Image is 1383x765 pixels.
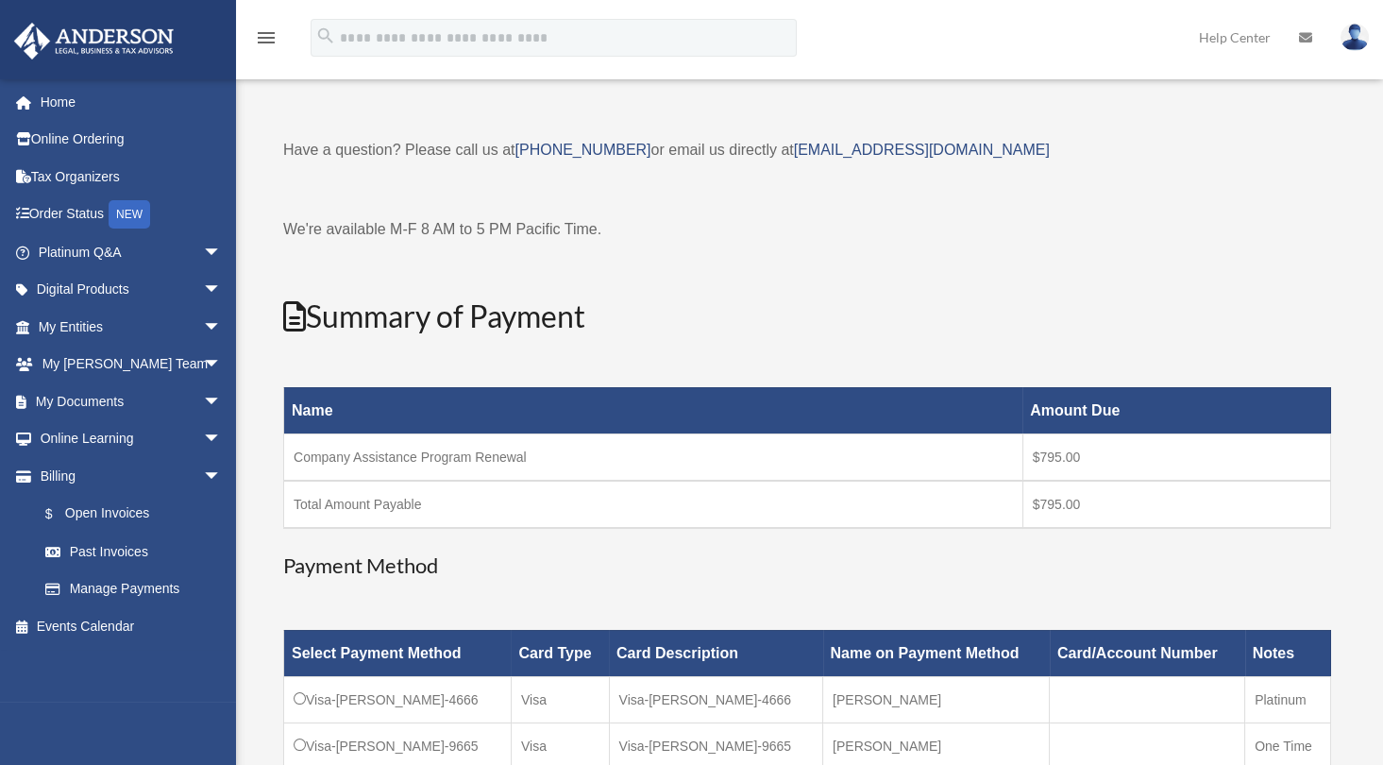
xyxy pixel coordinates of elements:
td: Visa [511,676,609,722]
a: [PHONE_NUMBER] [514,142,650,158]
th: Notes [1245,630,1331,676]
span: arrow_drop_down [203,233,241,272]
a: Billingarrow_drop_down [13,457,241,495]
span: arrow_drop_down [203,420,241,459]
td: Company Assistance Program Renewal [284,433,1023,481]
td: Total Amount Payable [284,481,1023,528]
td: [PERSON_NAME] [823,676,1050,722]
p: We're available M-F 8 AM to 5 PM Pacific Time. [283,216,1331,243]
i: menu [255,26,278,49]
a: $Open Invoices [26,495,231,534]
img: Anderson Advisors Platinum Portal [8,23,179,59]
span: arrow_drop_down [203,457,241,496]
th: Amount Due [1022,387,1330,433]
span: $ [56,502,65,526]
td: $795.00 [1022,433,1330,481]
a: Tax Organizers [13,158,250,195]
th: Name [284,387,1023,433]
img: User Pic [1341,24,1369,51]
th: Select Payment Method [284,630,512,676]
span: arrow_drop_down [203,346,241,384]
a: My [PERSON_NAME] Teamarrow_drop_down [13,346,250,383]
a: Home [13,83,250,121]
a: Online Learningarrow_drop_down [13,420,250,458]
div: NEW [109,200,150,229]
th: Card/Account Number [1050,630,1245,676]
span: arrow_drop_down [203,271,241,310]
td: Visa-[PERSON_NAME]-4666 [284,676,512,722]
a: Past Invoices [26,533,241,570]
th: Card Type [511,630,609,676]
h2: Summary of Payment [283,296,1331,338]
a: Order StatusNEW [13,195,250,234]
a: Platinum Q&Aarrow_drop_down [13,233,250,271]
a: menu [255,33,278,49]
td: $795.00 [1022,481,1330,528]
a: My Documentsarrow_drop_down [13,382,250,420]
a: Manage Payments [26,570,241,608]
td: Visa-[PERSON_NAME]-4666 [609,676,823,722]
a: Events Calendar [13,607,250,645]
span: arrow_drop_down [203,382,241,421]
th: Card Description [609,630,823,676]
a: Online Ordering [13,121,250,159]
a: Digital Productsarrow_drop_down [13,271,250,309]
th: Name on Payment Method [823,630,1050,676]
p: Have a question? Please call us at or email us directly at [283,137,1331,163]
h3: Payment Method [283,552,1331,581]
i: search [315,25,336,46]
span: arrow_drop_down [203,308,241,347]
a: My Entitiesarrow_drop_down [13,308,250,346]
a: [EMAIL_ADDRESS][DOMAIN_NAME] [794,142,1050,158]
